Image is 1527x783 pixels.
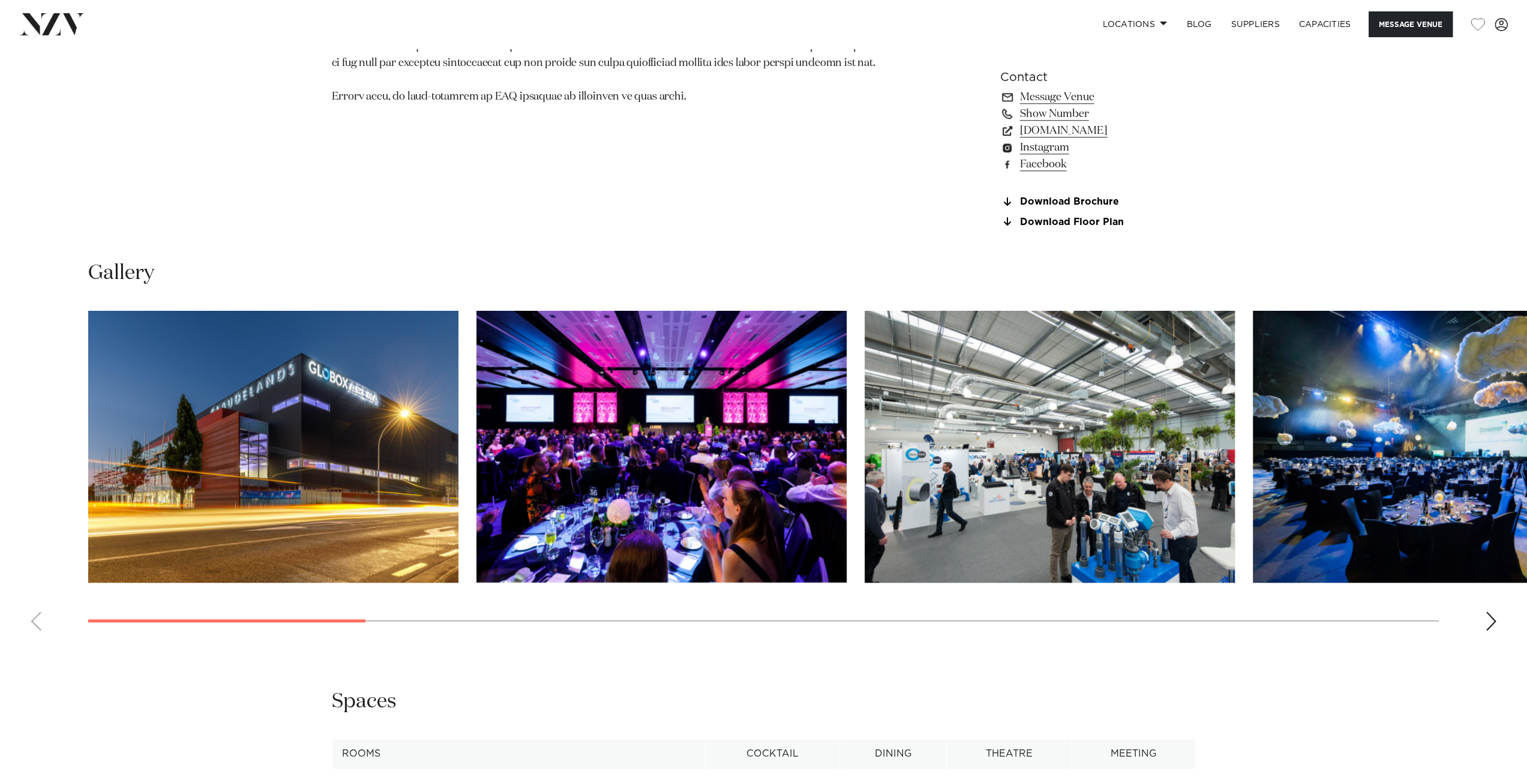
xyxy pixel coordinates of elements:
[840,739,947,769] th: Dining
[1000,139,1196,156] a: Instagram
[332,688,397,715] h2: Spaces
[1177,11,1221,37] a: BLOG
[476,311,847,583] swiper-slide: 2 / 17
[1072,739,1195,769] th: Meeting
[1369,11,1453,37] button: Message Venue
[1221,11,1289,37] a: SUPPLIERS
[1289,11,1361,37] a: Capacities
[947,739,1072,769] th: Theatre
[1000,89,1196,106] a: Message Venue
[865,311,1235,583] swiper-slide: 3 / 17
[19,13,85,35] img: nzv-logo.png
[332,739,705,769] th: Rooms
[1000,106,1196,122] a: Show Number
[1000,217,1196,227] a: Download Floor Plan
[1093,11,1177,37] a: Locations
[1000,68,1196,86] h6: Contact
[705,739,840,769] th: Cocktail
[1000,197,1196,208] a: Download Brochure
[88,260,154,287] h2: Gallery
[88,311,458,583] swiper-slide: 1 / 17
[1000,156,1196,173] a: Facebook
[1000,122,1196,139] a: [DOMAIN_NAME]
